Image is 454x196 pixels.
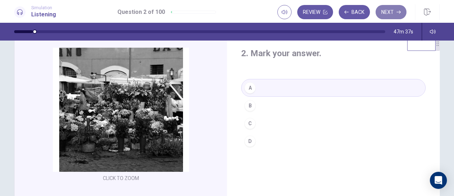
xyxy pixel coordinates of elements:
[244,136,256,147] div: D
[244,118,256,129] div: C
[430,172,447,189] div: Open Intercom Messenger
[241,48,426,59] h4: 2. Mark your answer.
[241,97,426,115] button: B
[241,132,426,150] button: D
[297,5,333,19] button: Review
[339,5,370,19] button: Back
[31,10,56,19] h1: Listening
[117,8,165,16] h1: Question 2 of 100
[241,115,426,132] button: C
[376,5,406,19] button: Next
[244,100,256,111] div: B
[394,29,413,35] span: 47m 37s
[31,5,56,10] span: Simulation
[241,79,426,97] button: A
[244,82,256,94] div: A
